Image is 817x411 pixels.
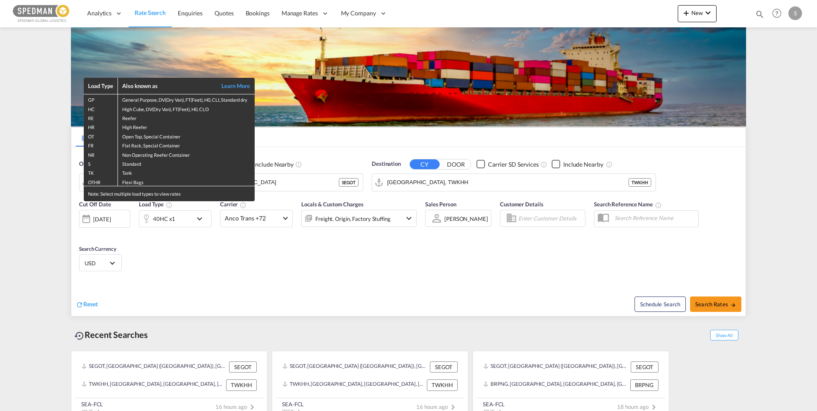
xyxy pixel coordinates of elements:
[84,113,118,122] td: RE
[118,167,255,176] td: Tank
[118,94,255,104] td: General Purpose, DV(Dry Van), FT(Feet), H0, CLI, Standard dry
[118,150,255,159] td: Non Operating Reefer Container
[84,131,118,140] td: OT
[118,177,255,186] td: Flexi Bags
[84,122,118,131] td: HR
[84,104,118,113] td: HC
[84,167,118,176] td: TK
[118,113,255,122] td: Reefer
[118,159,255,167] td: Standard
[84,94,118,104] td: GP
[118,131,255,140] td: Open Top, Special Container
[118,140,255,149] td: Flat Rack, Special Container
[84,159,118,167] td: S
[84,186,255,201] div: Note: Select multiple load types to view rates
[84,140,118,149] td: FR
[84,177,118,186] td: OTHR
[84,78,118,94] th: Load Type
[84,150,118,159] td: NR
[212,82,250,90] a: Learn More
[118,122,255,131] td: High Reefer
[118,104,255,113] td: High Cube, DV(Dry Van), FT(Feet), H0, CLO
[122,82,212,90] div: Also known as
